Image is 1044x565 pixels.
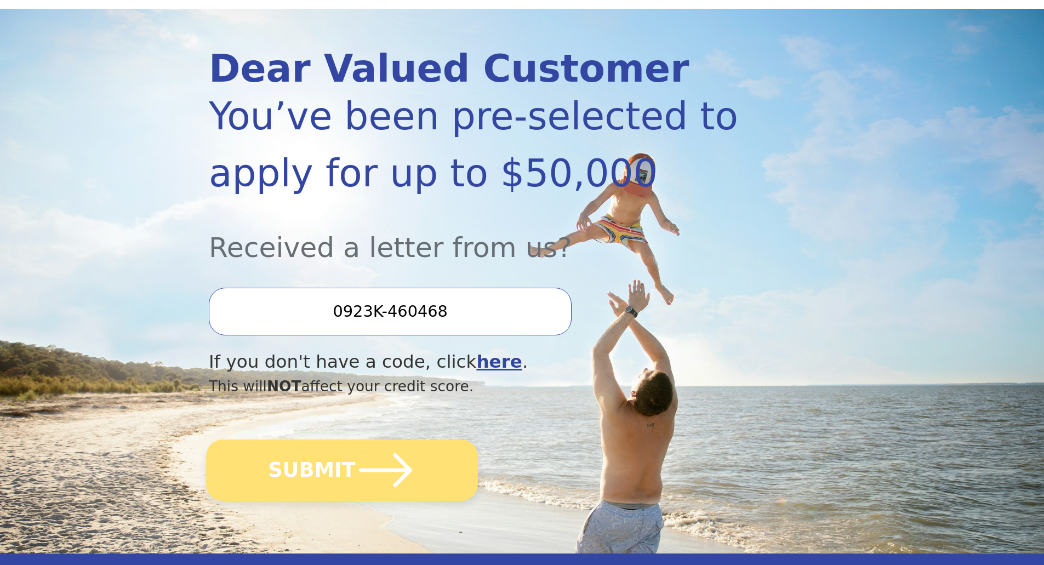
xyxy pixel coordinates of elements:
button: SUBMIT [206,440,478,501]
span: NOT [267,378,301,395]
div: If you don't have a code, click . [209,349,741,375]
div: Dear Valued Customer [209,50,741,88]
div: Received a letter from us? [209,202,741,268]
div: This will affect your credit score. [209,375,741,397]
a: here [476,351,522,372]
div: You’ve been pre-selected to apply for up to $50,000 [209,88,741,202]
input: Enter your Offer Code: [209,288,572,335]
